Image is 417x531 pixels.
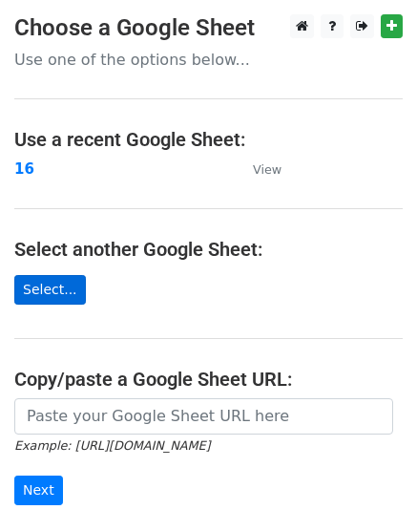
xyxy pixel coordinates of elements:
p: Use one of the options below... [14,50,403,70]
a: 16 [14,160,34,178]
small: View [253,162,281,177]
iframe: Chat Widget [322,439,417,531]
small: Example: [URL][DOMAIN_NAME] [14,438,210,453]
input: Next [14,476,63,505]
input: Paste your Google Sheet URL here [14,398,393,435]
a: Select... [14,275,86,305]
a: View [234,160,281,178]
h4: Copy/paste a Google Sheet URL: [14,368,403,391]
h4: Use a recent Google Sheet: [14,128,403,151]
h3: Choose a Google Sheet [14,14,403,42]
h4: Select another Google Sheet: [14,238,403,261]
